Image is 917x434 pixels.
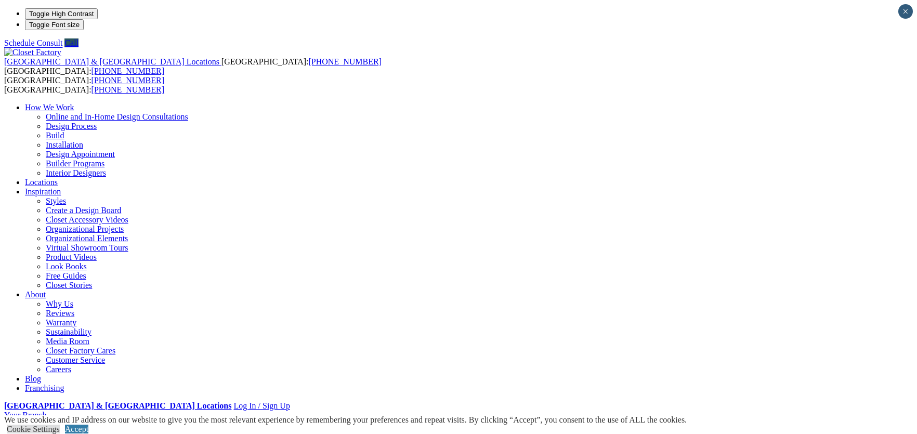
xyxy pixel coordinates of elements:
a: Builder Programs [46,159,104,168]
a: Interior Designers [46,168,106,177]
a: Why Us [46,299,73,308]
a: Warranty [46,318,76,327]
a: [PHONE_NUMBER] [91,76,164,85]
a: Styles [46,196,66,205]
a: [PHONE_NUMBER] [91,85,164,94]
a: [PHONE_NUMBER] [91,67,164,75]
a: Accept [65,425,88,433]
a: Closet Stories [46,281,92,290]
a: Online and In-Home Design Consultations [46,112,188,121]
a: Media Room [46,337,89,346]
a: About [25,290,46,299]
button: Toggle Font size [25,19,84,30]
a: Free Guides [46,271,86,280]
a: Virtual Showroom Tours [46,243,128,252]
a: Cookie Settings [7,425,60,433]
a: Sustainability [46,327,91,336]
a: Build [46,131,64,140]
a: Locations [25,178,58,187]
a: Closet Accessory Videos [46,215,128,224]
div: We use cookies and IP address on our website to give you the most relevant experience by remember... [4,415,687,425]
a: Closet Factory Cares [46,346,115,355]
a: How We Work [25,103,74,112]
a: Blog [25,374,41,383]
button: Close [898,4,913,19]
span: [GEOGRAPHIC_DATA]: [GEOGRAPHIC_DATA]: [4,57,382,75]
a: [GEOGRAPHIC_DATA] & [GEOGRAPHIC_DATA] Locations [4,57,221,66]
button: Toggle High Contrast [25,8,98,19]
a: Your Branch [4,411,46,419]
a: Franchising [25,384,64,392]
a: Reviews [46,309,74,318]
a: Organizational Projects [46,225,124,233]
a: Organizational Elements [46,234,128,243]
a: Product Videos [46,253,97,261]
span: Toggle High Contrast [29,10,94,18]
a: Design Appointment [46,150,115,159]
a: Create a Design Board [46,206,121,215]
a: Look Books [46,262,87,271]
a: Schedule Consult [4,38,62,47]
img: Closet Factory [4,48,61,57]
span: [GEOGRAPHIC_DATA]: [GEOGRAPHIC_DATA]: [4,76,164,94]
a: [GEOGRAPHIC_DATA] & [GEOGRAPHIC_DATA] Locations [4,401,231,410]
a: Careers [46,365,71,374]
a: Call [64,38,78,47]
span: Toggle Font size [29,21,80,29]
a: [PHONE_NUMBER] [308,57,381,66]
a: Customer Service [46,356,105,364]
a: Installation [46,140,83,149]
span: [GEOGRAPHIC_DATA] & [GEOGRAPHIC_DATA] Locations [4,57,219,66]
a: Design Process [46,122,97,130]
a: Inspiration [25,187,61,196]
a: Log In / Sign Up [233,401,290,410]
